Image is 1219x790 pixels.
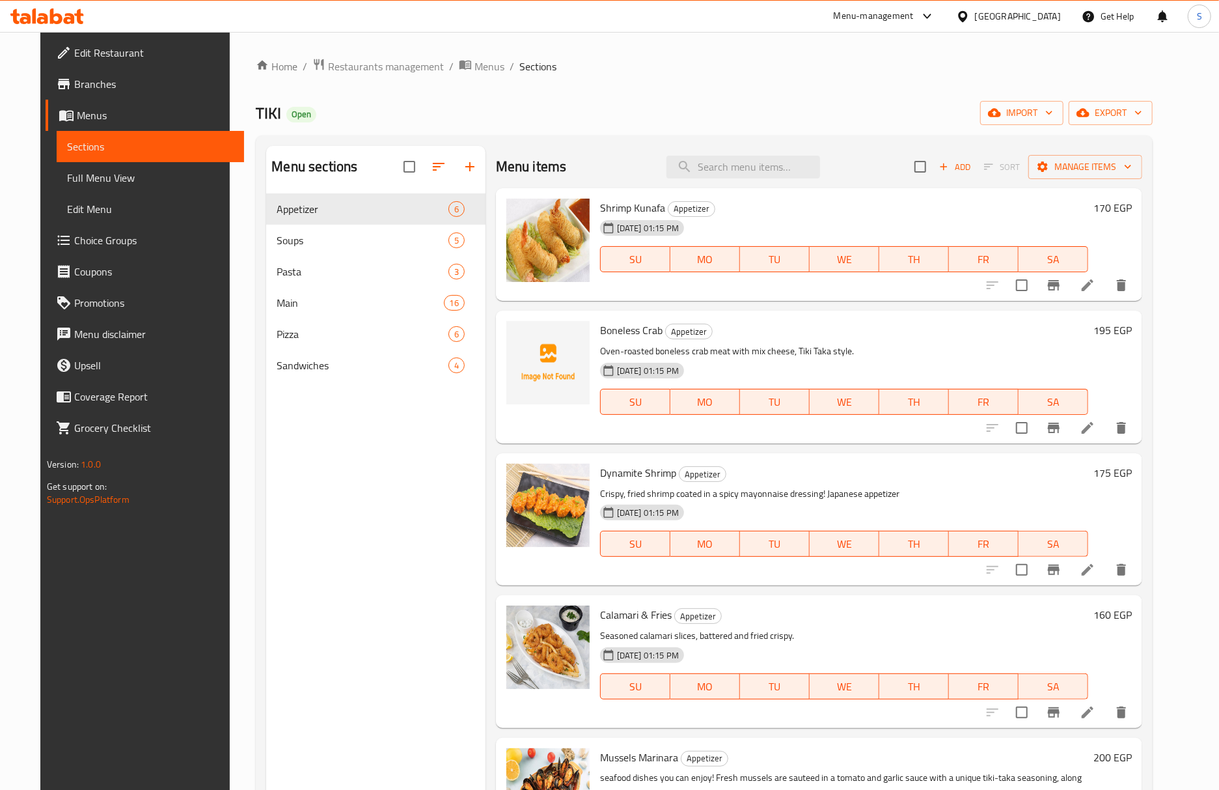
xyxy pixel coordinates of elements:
a: Edit Menu [57,193,244,225]
a: Upsell [46,350,244,381]
a: Menus [459,58,504,75]
div: Pasta3 [266,256,485,287]
span: FR [954,677,1013,696]
span: Sort sections [423,151,454,182]
button: SA [1019,673,1088,699]
span: Select to update [1008,414,1035,442]
span: Coverage Report [74,389,234,404]
button: TU [740,673,810,699]
span: TH [884,677,944,696]
button: SU [600,246,670,272]
span: WE [815,535,874,554]
a: Sections [57,131,244,162]
span: Full Menu View [67,170,234,186]
span: SU [606,677,665,696]
div: items [448,233,465,248]
p: Crispy, fried shrimp coated in a spicy mayonnaise dressing! Japanese appetizer [600,486,1088,502]
span: 6 [449,328,464,341]
span: import [991,105,1053,121]
p: Seasoned calamari slices, battered and fried crispy. [600,628,1088,644]
a: Menus [46,100,244,131]
span: Add item [934,157,976,177]
span: Mussels Marinara [600,748,678,767]
div: Pasta [277,264,448,279]
span: Upsell [74,358,234,373]
a: Edit menu item [1080,705,1095,720]
div: Main16 [266,287,485,318]
div: Menu-management [834,8,914,24]
span: 6 [449,203,464,216]
span: Appetizer [681,751,728,766]
a: Edit Restaurant [46,37,244,68]
span: Open [286,109,316,120]
button: MO [670,389,740,415]
span: Choice Groups [74,233,234,248]
nav: Menu sections [266,188,485,386]
button: Branch-specific-item [1038,554,1069,585]
h6: 175 EGP [1093,464,1132,482]
div: items [448,326,465,342]
button: SA [1019,531,1088,557]
span: Menu disclaimer [74,326,234,342]
li: / [449,59,454,74]
button: SA [1019,246,1088,272]
span: MO [676,393,735,412]
a: Coverage Report [46,381,244,412]
span: 1.0.0 [81,456,101,473]
span: Restaurants management [328,59,444,74]
button: FR [949,531,1019,557]
span: SU [606,250,665,269]
button: WE [810,531,879,557]
button: export [1069,101,1153,125]
button: TU [740,246,810,272]
span: Appetizer [277,201,448,217]
span: Promotions [74,295,234,311]
button: SU [600,673,670,699]
button: TH [879,246,949,272]
span: export [1079,105,1142,121]
div: Soups5 [266,225,485,256]
h2: Menu items [496,157,567,176]
a: Promotions [46,287,244,318]
div: [GEOGRAPHIC_DATA] [975,9,1061,23]
nav: breadcrumb [256,58,1153,75]
span: 5 [449,234,464,247]
span: Get support on: [47,478,107,495]
button: Branch-specific-item [1038,270,1069,301]
a: Edit menu item [1080,420,1095,436]
span: Select to update [1008,272,1035,299]
span: FR [954,535,1013,554]
span: Select to update [1008,556,1035,584]
span: Grocery Checklist [74,420,234,436]
button: delete [1106,697,1137,728]
span: Select section first [976,157,1028,177]
span: 4 [449,360,464,372]
span: Sections [67,139,234,154]
div: Open [286,107,316,122]
li: / [510,59,514,74]
span: Menus [77,107,234,123]
button: delete [1106,554,1137,585]
button: delete [1106,412,1137,444]
div: Appetizer [679,466,726,482]
div: Pizza [277,326,448,342]
h6: 195 EGP [1093,321,1132,339]
a: Coupons [46,256,244,287]
span: Sandwiches [277,358,448,373]
a: Choice Groups [46,225,244,256]
span: SA [1024,393,1083,412]
h6: 160 EGP [1093,606,1132,624]
span: Branches [74,76,234,92]
span: Sections [519,59,556,74]
span: MO [676,250,735,269]
span: Appetizer [668,201,715,216]
span: TU [745,535,804,554]
button: WE [810,246,879,272]
div: Appetizer [665,324,713,339]
span: SA [1024,535,1083,554]
button: MO [670,531,740,557]
img: Boneless Crab [506,321,590,404]
span: Select all sections [396,153,423,180]
input: search [666,156,820,178]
